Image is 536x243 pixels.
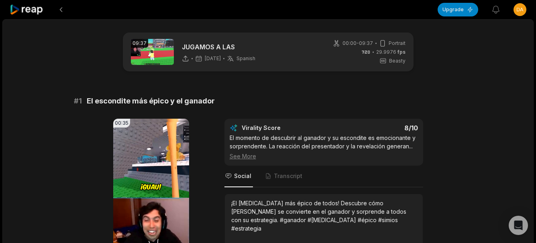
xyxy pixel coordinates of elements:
[332,124,418,132] div: 8 /10
[236,55,255,62] span: Spanish
[389,40,406,47] span: Portrait
[509,216,528,235] div: Open Intercom Messenger
[389,57,406,65] span: Beasty
[230,134,418,160] div: El momento de descubrir al ganador y su escondite es emocionante y sorprendente. La reacción del ...
[397,49,406,55] span: fps
[74,95,82,107] span: # 1
[182,42,255,52] p: JUGAMOS A LAS
[205,55,221,62] span: [DATE]
[87,95,215,107] span: El escondite más épico y el ganador
[234,172,251,180] span: Social
[230,152,418,160] div: See More
[224,166,423,187] nav: Tabs
[274,172,302,180] span: Transcript
[342,40,373,47] span: 00:00 - 09:37
[131,39,148,48] div: 09:37
[376,49,406,56] span: 29.9976
[438,3,478,16] button: Upgrade
[231,199,416,233] div: ¡El [MEDICAL_DATA] más épico de todos! Descubre cómo [PERSON_NAME] se convierte en el ganador y s...
[242,124,328,132] div: Virality Score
